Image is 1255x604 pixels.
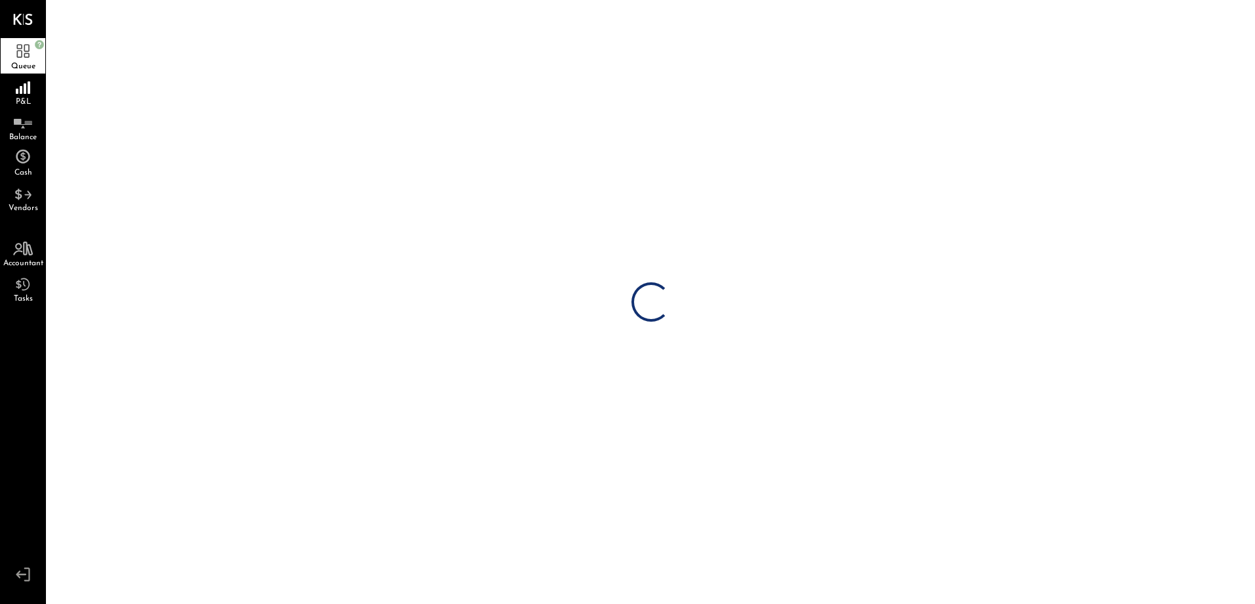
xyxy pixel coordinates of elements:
span: Balance [9,133,37,141]
span: Vendors [9,204,38,212]
span: Tasks [14,295,33,303]
span: Accountant [3,259,43,267]
span: Cash [14,169,32,177]
a: Vendors [1,180,45,215]
a: P&L [1,74,45,109]
a: Queue [1,38,45,74]
span: P&L [16,98,31,106]
a: Balance [1,109,45,144]
span: Queue [11,62,35,70]
a: Cash [1,144,45,180]
a: Tasks [1,270,45,306]
a: Accountant [1,235,45,270]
